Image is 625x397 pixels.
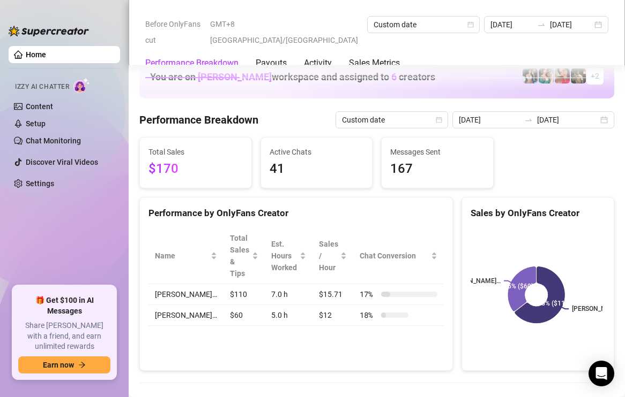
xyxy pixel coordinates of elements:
[471,206,605,220] div: Sales by OnlyFans Creator
[271,238,297,273] div: Est. Hours Worked
[374,17,473,33] span: Custom date
[73,78,90,93] img: AI Chatter
[390,159,485,179] span: 167
[224,284,265,305] td: $110
[360,250,429,262] span: Chat Conversion
[43,361,74,369] span: Earn now
[270,146,364,158] span: Active Chats
[26,136,81,145] a: Chat Monitoring
[360,288,377,300] span: 17 %
[312,284,354,305] td: $15.71
[224,305,265,326] td: $60
[390,146,485,158] span: Messages Sent
[148,284,224,305] td: [PERSON_NAME]…
[589,361,614,386] div: Open Intercom Messenger
[18,295,110,316] span: 🎁 Get $100 in AI Messages
[349,57,400,70] div: Sales Metrics
[467,21,474,28] span: calendar
[148,228,224,284] th: Name
[148,206,444,220] div: Performance by OnlyFans Creator
[537,20,546,29] span: swap-right
[18,320,110,352] span: Share [PERSON_NAME] with a friend, and earn unlimited rewards
[436,117,442,123] span: calendar
[342,112,442,128] span: Custom date
[139,112,258,127] h4: Performance Breakdown
[26,119,46,128] a: Setup
[18,356,110,373] button: Earn nowarrow-right
[256,57,287,70] div: Payouts
[145,16,204,48] span: Before OnlyFans cut
[210,16,361,48] span: GMT+8 [GEOGRAPHIC_DATA]/[GEOGRAPHIC_DATA]
[148,305,224,326] td: [PERSON_NAME]…
[148,159,243,179] span: $170
[265,305,312,326] td: 5.0 h
[26,102,53,111] a: Content
[537,20,546,29] span: to
[26,50,46,59] a: Home
[550,19,592,30] input: End date
[447,277,501,285] text: [PERSON_NAME]…
[9,26,89,36] img: logo-BBDzfeDw.svg
[524,116,533,124] span: swap-right
[145,57,239,70] div: Performance Breakdown
[312,228,354,284] th: Sales / Hour
[353,228,444,284] th: Chat Conversion
[148,146,243,158] span: Total Sales
[312,305,354,326] td: $12
[270,159,364,179] span: 41
[459,114,520,126] input: Start date
[26,179,54,188] a: Settings
[224,228,265,284] th: Total Sales & Tips
[78,361,86,369] span: arrow-right
[319,238,339,273] span: Sales / Hour
[265,284,312,305] td: 7.0 h
[155,250,209,262] span: Name
[537,114,598,126] input: End date
[15,82,69,92] span: Izzy AI Chatter
[524,116,533,124] span: to
[490,19,533,30] input: Start date
[230,232,250,279] span: Total Sales & Tips
[360,309,377,321] span: 18 %
[26,158,98,166] a: Discover Viral Videos
[304,57,332,70] div: Activity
